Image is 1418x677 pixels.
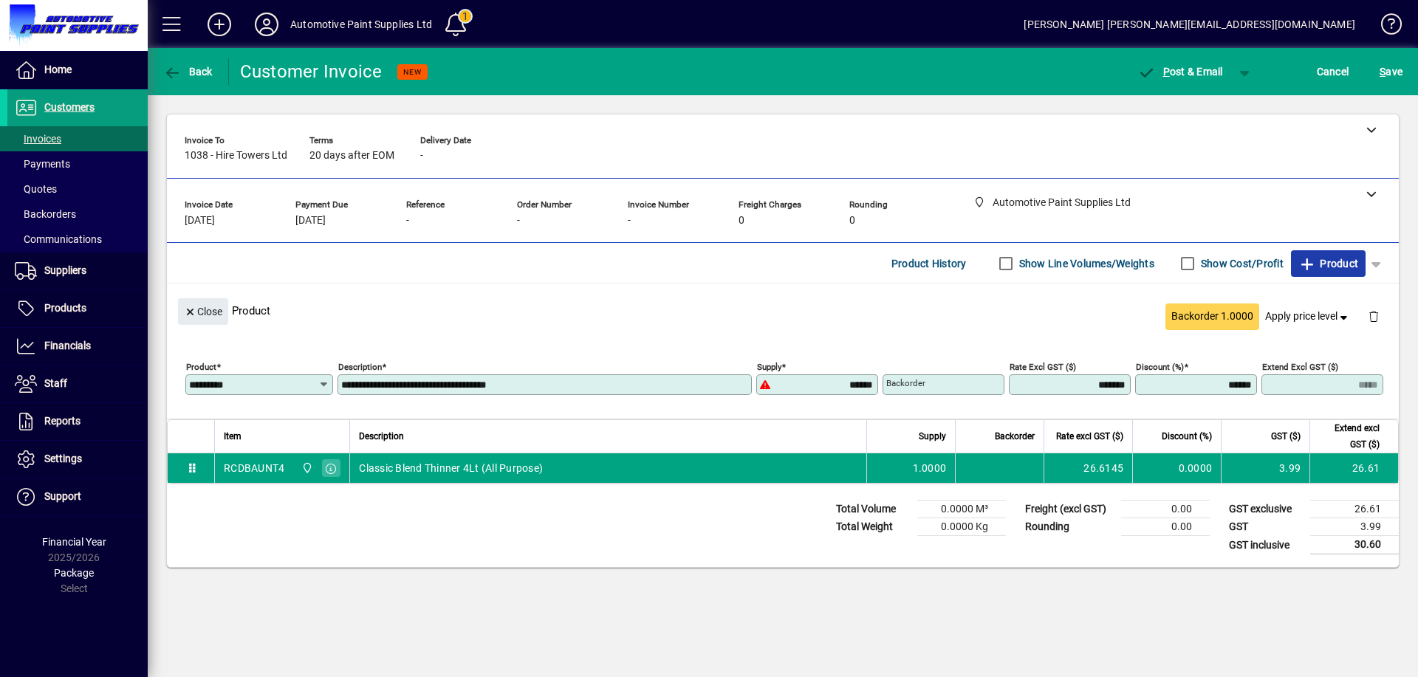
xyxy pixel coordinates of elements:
td: GST exclusive [1222,501,1310,518]
td: Total Weight [829,518,917,536]
span: Customers [44,101,95,113]
button: Backorder 1.0000 [1165,303,1259,330]
span: Settings [44,453,82,464]
span: Description [359,428,404,444]
span: Invoices [15,133,61,145]
mat-label: Discount (%) [1136,362,1184,372]
span: P [1163,66,1170,78]
mat-label: Product [186,362,216,372]
td: 30.60 [1310,536,1399,554]
span: - [517,215,520,227]
a: Financials [7,328,148,365]
span: - [628,215,631,227]
app-page-header-button: Back [148,58,229,85]
span: [DATE] [295,215,326,227]
span: Supply [919,428,946,444]
td: Freight (excl GST) [1018,501,1121,518]
span: Apply price level [1265,309,1351,324]
span: Financials [44,340,91,351]
td: 0.0000 M³ [917,501,1006,518]
td: 3.99 [1221,453,1309,483]
span: GST ($) [1271,428,1301,444]
span: Product [1298,252,1358,275]
td: Total Volume [829,501,917,518]
td: 0.00 [1121,501,1210,518]
span: [DATE] [185,215,215,227]
a: Suppliers [7,252,148,289]
span: Product History [891,252,967,275]
a: Products [7,290,148,327]
span: Cancel [1317,60,1349,83]
a: Knowledge Base [1370,3,1400,51]
span: S [1380,66,1386,78]
button: Apply price level [1259,303,1357,330]
span: Close [184,300,222,324]
button: Close [178,298,228,325]
td: Rounding [1018,518,1121,536]
span: 20 days after EOM [309,150,394,162]
button: Product [1291,250,1366,277]
span: Back [163,66,213,78]
button: Add [196,11,243,38]
div: Automotive Paint Supplies Ltd [290,13,432,36]
label: Show Line Volumes/Weights [1016,256,1154,271]
td: GST [1222,518,1310,536]
a: Reports [7,403,148,440]
span: Suppliers [44,264,86,276]
td: 0.0000 Kg [917,518,1006,536]
button: Product History [886,250,973,277]
span: Automotive Paint Supplies Ltd [298,460,315,476]
a: Backorders [7,202,148,227]
button: Profile [243,11,290,38]
app-page-header-button: Delete [1356,309,1391,323]
span: Backorders [15,208,76,220]
span: Support [44,490,81,502]
label: Show Cost/Profit [1198,256,1284,271]
a: Invoices [7,126,148,151]
a: Home [7,52,148,89]
app-page-header-button: Close [174,304,232,317]
td: 0.0000 [1132,453,1221,483]
span: 0 [739,215,744,227]
div: 26.6145 [1053,461,1123,475]
mat-label: Supply [757,362,781,372]
span: Staff [44,377,67,389]
td: 26.61 [1309,453,1398,483]
button: Cancel [1313,58,1353,85]
td: 0.00 [1121,518,1210,536]
span: Quotes [15,183,57,195]
span: Backorder [995,428,1035,444]
span: ost & Email [1137,66,1223,78]
mat-label: Backorder [886,378,925,388]
span: 1.0000 [913,461,947,475]
button: Delete [1356,298,1391,334]
td: 26.61 [1310,501,1399,518]
span: Financial Year [42,536,106,548]
span: Products [44,302,86,314]
span: Package [54,567,94,579]
mat-label: Extend excl GST ($) [1262,362,1338,372]
span: Communications [15,233,102,245]
span: Classic Blend Thinner 4Lt (All Purpose) [359,461,543,475]
span: 0 [849,215,855,227]
a: Support [7,478,148,515]
span: Backorder 1.0000 [1171,309,1253,324]
a: Quotes [7,176,148,202]
a: Communications [7,227,148,252]
div: Product [167,283,1399,337]
a: Staff [7,365,148,402]
span: - [420,150,423,162]
div: [PERSON_NAME] [PERSON_NAME][EMAIL_ADDRESS][DOMAIN_NAME] [1024,13,1355,36]
button: Back [160,58,216,85]
mat-label: Rate excl GST ($) [1010,362,1076,372]
div: RCDBAUNT4 [224,461,284,475]
span: Home [44,63,72,75]
a: Settings [7,441,148,478]
td: 3.99 [1310,518,1399,536]
span: 1038 - Hire Towers Ltd [185,150,287,162]
span: Discount (%) [1162,428,1212,444]
span: NEW [403,67,422,77]
span: Item [224,428,242,444]
span: Reports [44,415,81,427]
a: Payments [7,151,148,176]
